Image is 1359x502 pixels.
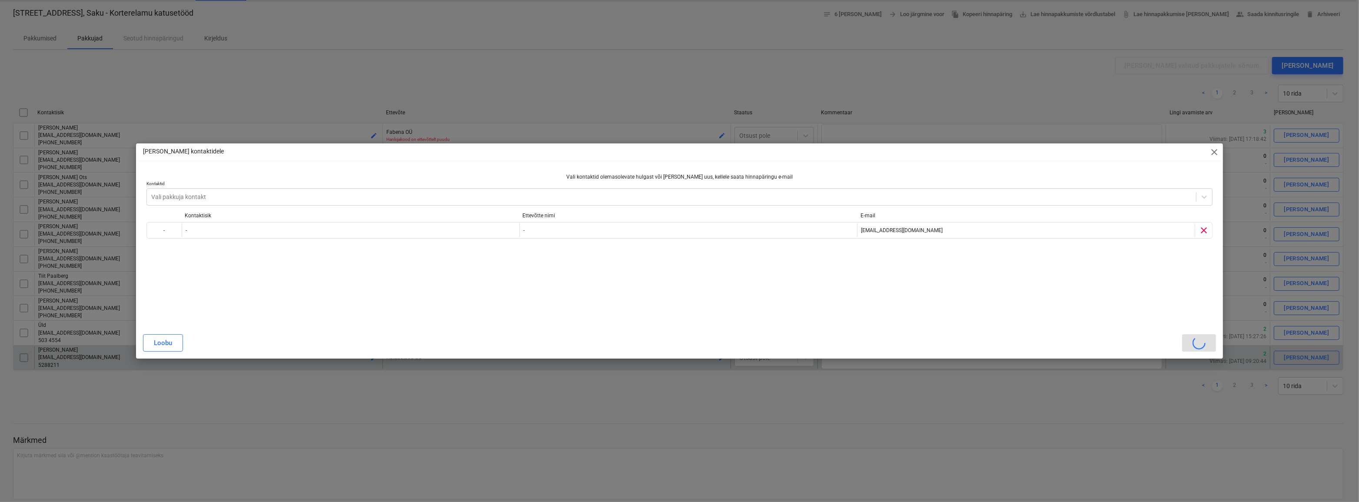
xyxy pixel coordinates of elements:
span: clear [1199,225,1209,236]
div: Ettevõtte nimi [523,213,854,219]
button: Loobu [143,334,183,352]
p: Vali kontaktid olemasolevate hulgast või [PERSON_NAME] uus, kellele saata hinnapäringu e-mail [146,173,1213,181]
p: [PERSON_NAME] kontaktidele [143,147,224,156]
div: - [147,223,182,237]
span: [EMAIL_ADDRESS][DOMAIN_NAME] [861,227,943,233]
div: Kontaktisik [185,213,516,219]
span: close [1209,147,1219,157]
div: - [182,223,519,237]
div: E-mail [861,213,1192,219]
p: Kontaktid [146,181,1213,188]
iframe: Chat Widget [1316,460,1359,502]
div: Vestlusvidin [1316,460,1359,502]
div: - [519,223,857,237]
div: Loobu [154,337,172,349]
